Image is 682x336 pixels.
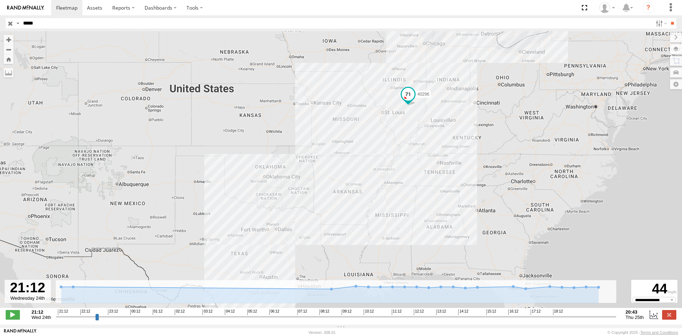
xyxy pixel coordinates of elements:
div: 44 [632,281,676,297]
span: 11:12 [392,309,402,315]
span: 06:12 [269,309,279,315]
span: 01:12 [153,309,163,315]
div: © Copyright 2025 - [607,330,678,335]
label: Close [662,310,676,319]
button: Zoom Home [4,54,13,64]
span: 18:12 [553,309,563,315]
span: 12:12 [414,309,424,315]
strong: 20:43 [626,309,644,315]
span: 04:12 [225,309,235,315]
span: 05:12 [247,309,257,315]
label: Measure [4,68,13,78]
div: Ryan Roxas [597,2,617,13]
span: 10:12 [364,309,374,315]
span: 15:12 [486,309,496,315]
span: 16:12 [508,309,518,315]
span: 21:12 [58,309,68,315]
span: 08:12 [319,309,329,315]
label: Search Query [15,18,21,28]
span: Thu 25th Sep 2025 [626,315,644,320]
img: rand-logo.svg [7,5,44,10]
label: Map Settings [670,79,682,89]
button: Zoom out [4,44,13,54]
i: ? [643,2,654,14]
span: 40296 [417,91,429,96]
a: Terms and Conditions [640,330,678,335]
span: 14:12 [458,309,468,315]
span: Wed 24th Sep 2025 [32,315,51,320]
button: Zoom in [4,35,13,44]
div: Version: 308.01 [309,330,336,335]
span: 09:12 [342,309,352,315]
label: Play/Stop [6,310,20,319]
span: 02:12 [175,309,185,315]
span: 17:12 [531,309,541,315]
span: 22:12 [80,309,90,315]
label: Search Filter Options [653,18,668,28]
span: 00:12 [130,309,140,315]
span: 07:12 [297,309,307,315]
span: 23:12 [108,309,118,315]
a: Visit our Website [4,329,37,336]
span: 03:12 [202,309,212,315]
span: 13:12 [436,309,446,315]
strong: 21:12 [32,309,51,315]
